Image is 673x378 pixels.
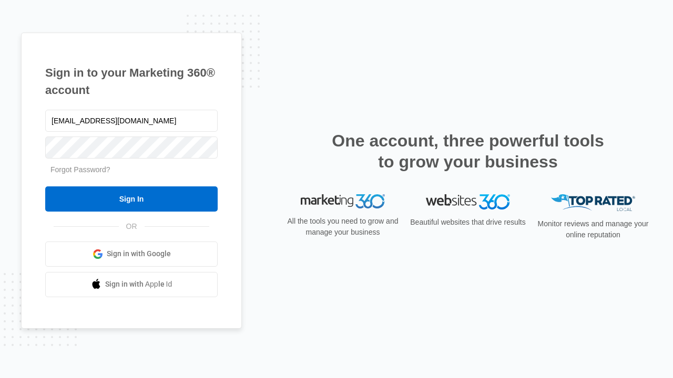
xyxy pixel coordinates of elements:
[551,194,635,212] img: Top Rated Local
[50,165,110,174] a: Forgot Password?
[45,110,218,132] input: Email
[105,279,172,290] span: Sign in with Apple Id
[409,217,527,228] p: Beautiful websites that drive results
[534,218,652,240] p: Monitor reviews and manage your online reputation
[284,216,402,238] p: All the tools you need to grow and manage your business
[107,248,171,259] span: Sign in with Google
[301,194,385,209] img: Marketing 360
[119,221,145,232] span: OR
[45,272,218,297] a: Sign in with Apple Id
[329,130,607,172] h2: One account, three powerful tools to grow your business
[45,241,218,267] a: Sign in with Google
[45,64,218,99] h1: Sign in to your Marketing 360® account
[45,186,218,212] input: Sign In
[426,194,510,209] img: Websites 360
